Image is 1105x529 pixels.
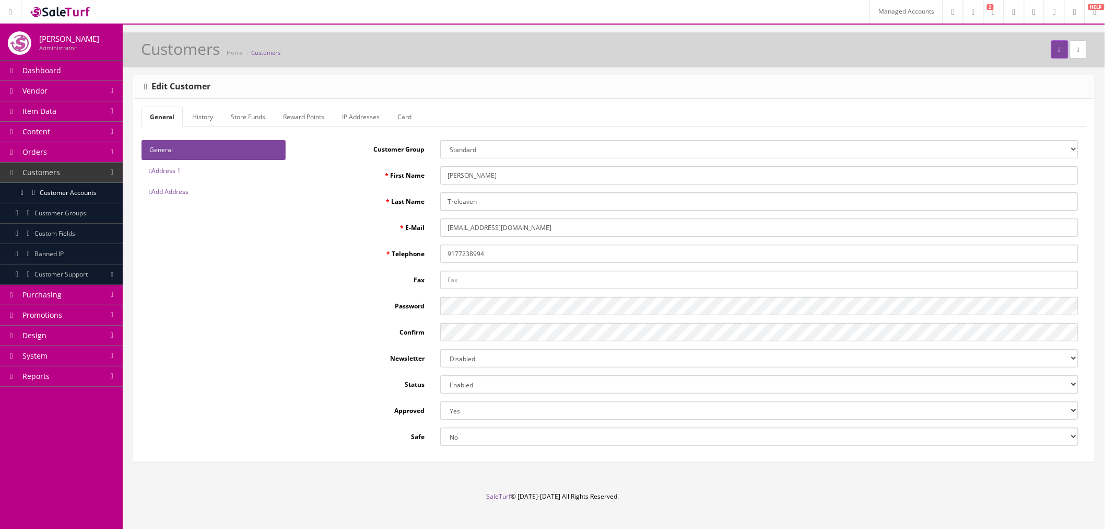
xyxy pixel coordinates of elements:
[1088,4,1104,10] span: HELP
[301,166,432,180] label: First Name
[39,34,99,43] h4: [PERSON_NAME]
[144,82,210,91] h3: Edit Customer
[251,49,280,56] a: Customers
[440,166,1078,185] input: First Name
[440,245,1078,263] input: Telephone
[22,330,46,340] span: Design
[34,229,75,238] span: Custom Fields
[34,249,64,258] span: Banned IP
[301,297,432,311] label: Password
[301,375,432,389] label: Status
[301,218,432,233] label: E-Mail
[440,271,1078,289] input: Fax
[301,323,432,337] label: Confirm
[334,107,388,127] a: IP Addresses
[486,492,511,501] a: SaleTurf
[987,4,994,10] span: 2
[40,188,97,197] span: Customer Accounts
[142,182,286,202] a: Add Address
[301,192,432,206] label: Last Name
[301,428,432,442] label: Safe
[301,245,432,259] label: Telephone
[142,107,183,127] a: General
[141,40,220,57] h1: Customers
[22,167,60,177] span: Customers
[22,290,62,300] span: Purchasing
[22,65,61,75] span: Dashboard
[389,107,420,127] a: Card
[8,31,31,55] img: joshlucio05
[22,147,47,157] span: Orders
[22,310,62,320] span: Promotions
[22,371,50,381] span: Reports
[227,49,243,56] a: Home
[440,218,1078,237] input: E-Mail
[34,209,86,217] span: Customer Groups
[22,106,56,116] span: Item Data
[301,140,432,154] label: Customer Group
[22,351,48,361] span: System
[301,271,432,285] label: Fax
[142,140,286,160] a: General
[142,161,286,181] a: Address 1
[34,270,88,279] span: Customer Support
[301,401,432,416] label: Approved
[275,107,333,127] a: Reward Points
[39,44,76,52] small: Administrator
[22,126,50,136] span: Content
[22,86,48,96] span: Vendor
[440,192,1078,211] input: Last Name
[301,349,432,363] label: Newsletter
[184,107,221,127] a: History
[222,107,274,127] a: Store Funds
[29,5,92,19] img: SaleTurf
